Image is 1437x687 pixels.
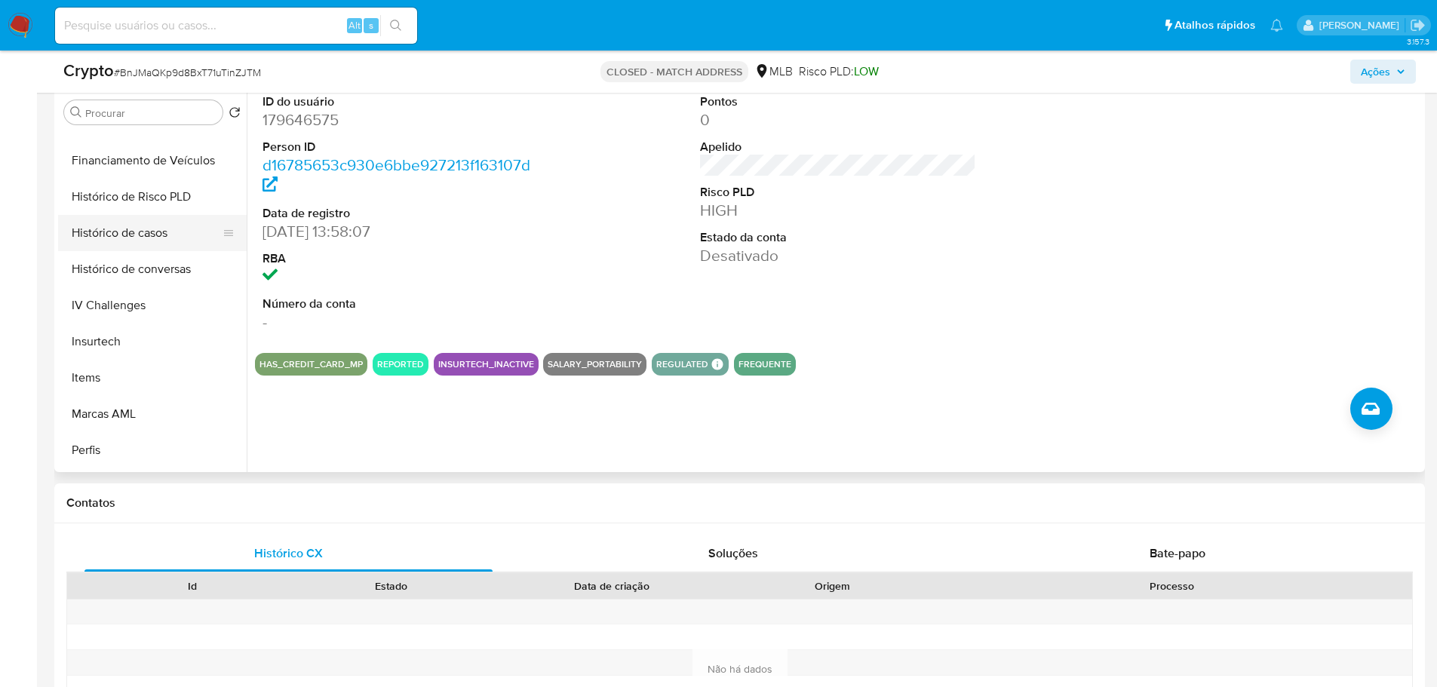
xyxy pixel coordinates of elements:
[854,63,879,80] span: LOW
[600,61,748,82] p: CLOSED - MATCH ADDRESS
[1410,17,1426,33] a: Sair
[263,221,539,242] dd: [DATE] 13:58:07
[229,106,241,123] button: Retornar ao pedido padrão
[1150,544,1205,562] span: Bate-papo
[349,18,361,32] span: Alt
[263,94,539,110] dt: ID do usuário
[114,65,261,80] span: # BnJMaQKp9d8BxT71uTinZJTM
[700,184,977,201] dt: Risco PLD
[708,544,758,562] span: Soluções
[58,251,247,287] button: Histórico de conversas
[700,109,977,130] dd: 0
[700,139,977,155] dt: Apelido
[700,229,977,246] dt: Estado da conta
[66,495,1413,511] h1: Contatos
[58,396,247,432] button: Marcas AML
[263,109,539,130] dd: 179646575
[942,578,1402,593] div: Processo
[380,15,411,36] button: search-icon
[58,179,247,215] button: Histórico de Risco PLD
[369,18,373,32] span: s
[263,250,539,267] dt: RBA
[58,287,247,324] button: IV Challenges
[263,205,539,222] dt: Data de registro
[263,139,539,155] dt: Person ID
[63,58,114,82] b: Crypto
[1319,18,1405,32] p: lucas.portella@mercadolivre.com
[58,324,247,360] button: Insurtech
[1361,60,1390,84] span: Ações
[700,245,977,266] dd: Desativado
[700,200,977,221] dd: HIGH
[58,432,247,468] button: Perfis
[263,154,530,197] a: d16785653c930e6bbe927213f163107d
[1270,19,1283,32] a: Notificações
[700,94,977,110] dt: Pontos
[302,578,480,593] div: Estado
[799,63,879,80] span: Risco PLD:
[501,578,723,593] div: Data de criação
[1407,35,1429,48] span: 3.157.3
[744,578,921,593] div: Origem
[58,215,235,251] button: Histórico de casos
[754,63,793,80] div: MLB
[58,360,247,396] button: Items
[70,106,82,118] button: Procurar
[55,16,417,35] input: Pesquise usuários ou casos...
[1174,17,1255,33] span: Atalhos rápidos
[58,468,247,505] button: Relacionados
[58,143,247,179] button: Financiamento de Veículos
[1350,60,1416,84] button: Ações
[263,311,539,333] dd: -
[263,296,539,312] dt: Número da conta
[104,578,281,593] div: Id
[254,544,323,562] span: Histórico CX
[85,106,216,120] input: Procurar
